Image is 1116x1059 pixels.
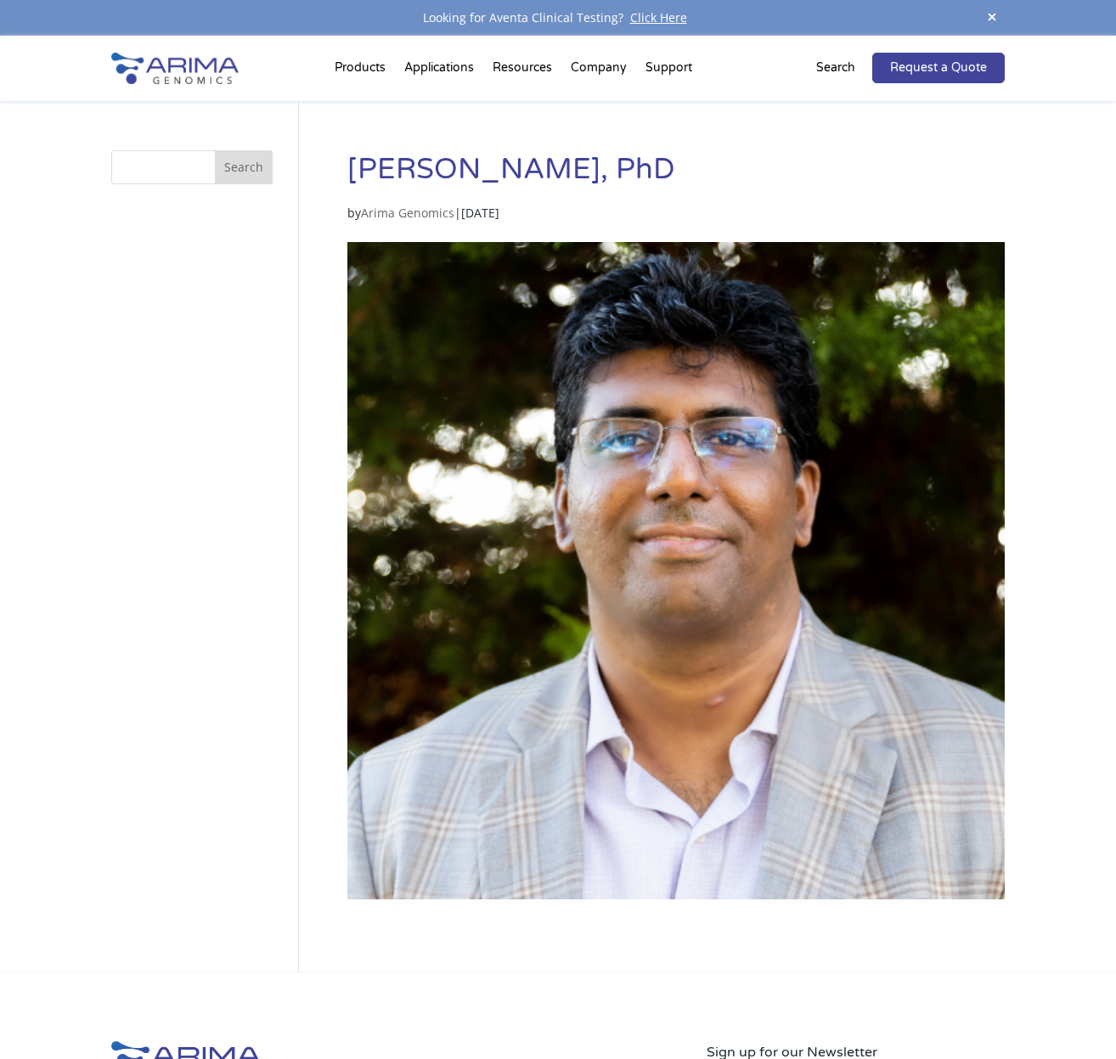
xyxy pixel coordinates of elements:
[111,7,1004,29] div: Looking for Aventa Clinical Testing?
[461,205,499,221] span: [DATE]
[111,53,239,84] img: Arima-Genomics-logo
[872,53,1005,83] a: Request a Quote
[816,57,855,79] p: Search
[347,202,1005,237] p: by |
[347,150,1005,202] h1: [PERSON_NAME], PhD
[215,150,273,184] button: Search
[361,205,454,221] a: Arima Genomics
[623,9,694,25] a: Click Here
